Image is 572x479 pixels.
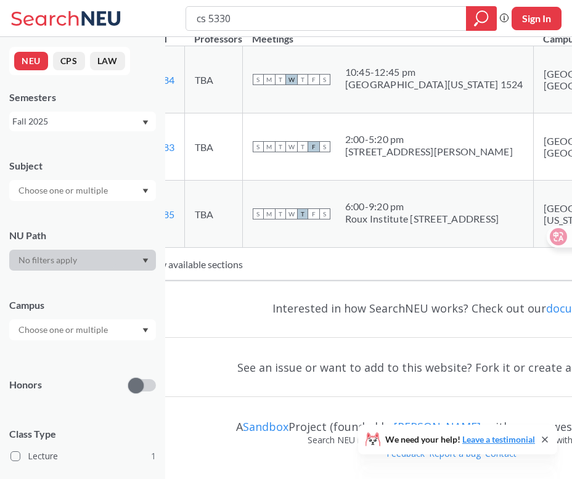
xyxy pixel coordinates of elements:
svg: Dropdown arrow [142,328,149,333]
div: Campus [9,298,156,312]
button: Sign In [512,7,562,30]
span: 1 [151,449,156,463]
div: [STREET_ADDRESS][PERSON_NAME] [345,145,513,158]
span: W [286,208,297,219]
div: Fall 2025Dropdown arrow [9,112,156,131]
span: Class Type [9,427,156,441]
span: S [319,208,330,219]
svg: magnifying glass [474,10,489,27]
span: T [297,74,308,85]
div: Dropdown arrow [9,180,156,201]
span: M [264,74,275,85]
span: M [264,208,275,219]
span: W [286,74,297,85]
div: 6:00 - 9:20 pm [345,200,499,213]
a: Leave a testimonial [462,434,535,444]
svg: Dropdown arrow [142,258,149,263]
div: Fall 2025 [12,115,141,128]
span: F [308,74,319,85]
label: Lecture [10,448,156,464]
span: S [253,208,264,219]
a: 18584 [147,74,174,86]
span: T [275,141,286,152]
div: magnifying glass [466,6,497,31]
div: NU Path [9,229,156,242]
span: T [275,74,286,85]
a: 18585 [147,208,174,220]
div: Semesters [9,91,156,104]
span: S [319,141,330,152]
td: TBA [184,46,242,113]
span: W [286,141,297,152]
input: Choose one or multiple [12,183,116,198]
span: T [275,208,286,219]
input: Class, professor, course number, "phrase" [195,8,457,29]
div: [GEOGRAPHIC_DATA][US_STATE] 1524 [345,78,523,91]
svg: Dropdown arrow [142,120,149,125]
span: S [253,141,264,152]
button: CPS [53,52,85,70]
button: NEU [14,52,48,70]
a: 18583 [147,141,174,153]
svg: Dropdown arrow [142,189,149,194]
p: Honors [9,378,42,392]
span: F [308,208,319,219]
td: TBA [184,113,242,181]
div: Dropdown arrow [9,319,156,340]
span: We need your help! [385,435,535,444]
span: T [297,208,308,219]
div: Subject [9,159,156,173]
span: M [264,141,275,152]
div: 10:45 - 12:45 pm [345,66,523,78]
span: S [319,74,330,85]
button: LAW [90,52,125,70]
span: S [253,74,264,85]
span: T [297,141,308,152]
div: 2:00 - 5:20 pm [345,133,513,145]
td: TBA [184,181,242,248]
div: Dropdown arrow [9,250,156,271]
div: Roux Institute [STREET_ADDRESS] [345,213,499,225]
a: [PERSON_NAME] [394,419,481,434]
span: F [308,141,319,152]
a: Sandbox [243,419,288,434]
input: Choose one or multiple [12,322,116,337]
